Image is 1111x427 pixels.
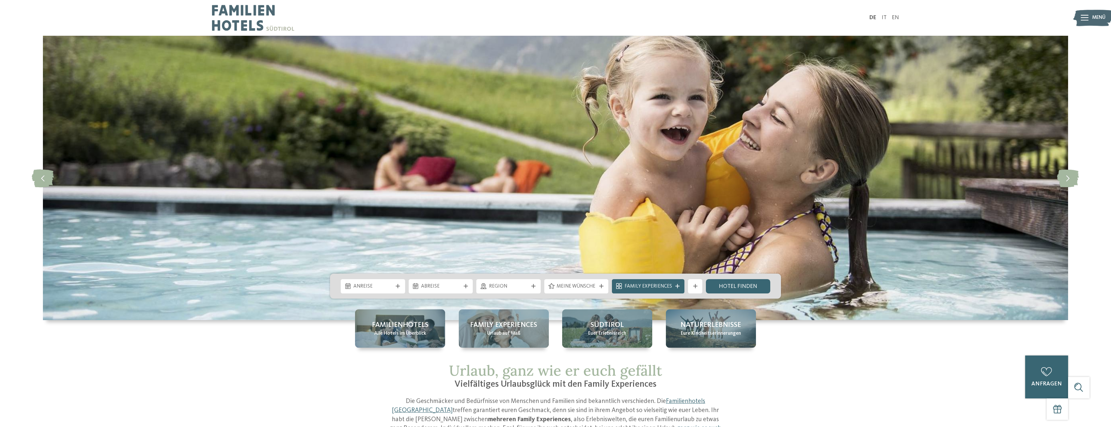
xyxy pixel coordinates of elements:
span: Region [489,283,528,290]
span: Urlaub auf Maß [487,330,521,337]
strong: mehreren Family Experiences [488,416,571,423]
span: Meine Wünsche [557,283,596,290]
a: EN [892,15,899,20]
a: Welche Family Experiences wählt ihr? Südtirol Euer Erlebnisreich [562,309,652,348]
span: anfragen [1031,381,1062,387]
a: Hotel finden [706,279,770,293]
span: Euer Erlebnisreich [588,330,626,337]
a: Familienhotels [GEOGRAPHIC_DATA] [392,398,705,414]
span: Eure Kindheitserinnerungen [681,330,741,337]
span: Naturerlebnisse [681,320,741,330]
span: Family Experiences [625,283,672,290]
span: Menü [1092,14,1105,21]
span: Alle Hotels im Überblick [374,330,426,337]
a: Welche Family Experiences wählt ihr? Family Experiences Urlaub auf Maß [459,309,549,348]
span: Vielfältiges Urlaubsglück mit den Family Experiences [455,380,656,389]
img: Welche Family Experiences wählt ihr? [43,36,1068,320]
span: Anreise [353,283,393,290]
span: Abreise [421,283,460,290]
a: IT [882,15,887,20]
span: Familienhotels [372,320,429,330]
a: Welche Family Experiences wählt ihr? Naturerlebnisse Eure Kindheitserinnerungen [666,309,756,348]
a: anfragen [1025,356,1068,398]
span: Urlaub, ganz wie er euch gefällt [449,361,662,380]
span: Family Experiences [470,320,537,330]
a: Welche Family Experiences wählt ihr? Familienhotels Alle Hotels im Überblick [355,309,445,348]
a: DE [869,15,876,20]
span: Südtirol [590,320,624,330]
